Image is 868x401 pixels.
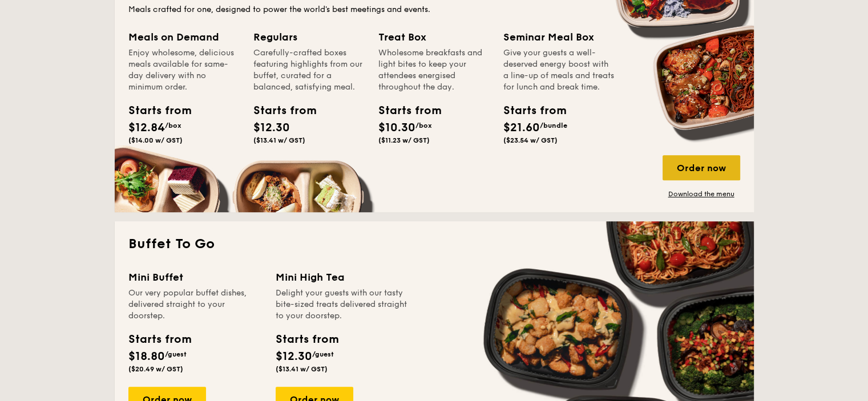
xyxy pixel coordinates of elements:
span: $18.80 [128,350,165,363]
div: Enjoy wholesome, delicious meals available for same-day delivery with no minimum order. [128,47,240,93]
div: Order now [663,155,740,180]
span: $12.84 [128,121,165,135]
div: Regulars [253,29,365,45]
div: Starts from [253,102,305,119]
div: Starts from [503,102,555,119]
div: Our very popular buffet dishes, delivered straight to your doorstep. [128,287,262,322]
span: /guest [165,350,187,358]
div: Mini Buffet [128,269,262,285]
h2: Buffet To Go [128,235,740,253]
span: $12.30 [253,121,290,135]
div: Seminar Meal Box [503,29,615,45]
div: Mini High Tea [276,269,409,285]
div: Meals on Demand [128,29,240,45]
span: $21.60 [503,121,540,135]
div: Delight your guests with our tasty bite-sized treats delivered straight to your doorstep. [276,287,409,322]
div: Starts from [128,102,180,119]
div: Starts from [276,331,338,348]
span: /box [165,121,181,129]
span: $10.30 [378,121,415,135]
div: Starts from [128,331,191,348]
span: /guest [312,350,334,358]
div: Meals crafted for one, designed to power the world's best meetings and events. [128,4,740,15]
div: Starts from [378,102,430,119]
a: Download the menu [663,189,740,199]
span: /bundle [540,121,567,129]
span: ($13.41 w/ GST) [253,136,305,144]
div: Give your guests a well-deserved energy boost with a line-up of meals and treats for lunch and br... [503,47,615,93]
span: ($13.41 w/ GST) [276,365,328,373]
span: /box [415,121,432,129]
span: ($20.49 w/ GST) [128,365,183,373]
span: ($11.23 w/ GST) [378,136,430,144]
div: Treat Box [378,29,490,45]
span: ($23.54 w/ GST) [503,136,558,144]
div: Carefully-crafted boxes featuring highlights from our buffet, curated for a balanced, satisfying ... [253,47,365,93]
div: Wholesome breakfasts and light bites to keep your attendees energised throughout the day. [378,47,490,93]
span: ($14.00 w/ GST) [128,136,183,144]
span: $12.30 [276,350,312,363]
